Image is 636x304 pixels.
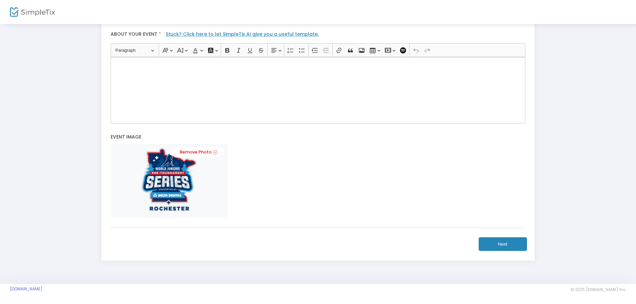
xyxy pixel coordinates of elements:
span: © 2025 [DOMAIN_NAME] Inc. [571,287,626,292]
button: Paragraph [112,45,157,55]
a: Stuck? Click here to let SimpleTix AI give you a useful template. [166,31,319,37]
a: [DOMAIN_NAME] [10,286,42,292]
div: Rich Text Editor, main [111,57,525,124]
span: Paragraph [115,46,150,54]
div: Editor toolbar [111,43,525,57]
a: Remove Photo [172,147,224,158]
button: Next [479,237,527,251]
img: cUtGfMAAAAASUVORK5CYII= [111,144,227,217]
span: Event Image [111,133,141,140]
label: About your event [108,28,529,43]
